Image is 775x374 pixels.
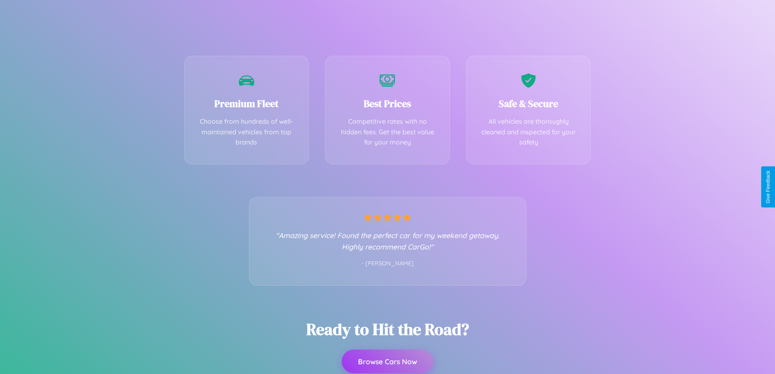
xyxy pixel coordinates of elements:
h3: Safe & Secure [479,97,579,110]
button: Browse Cars Now [342,350,433,373]
h2: Ready to Hit the Road? [306,318,469,340]
h3: Premium Fleet [197,97,297,110]
div: Give Feedback [765,171,771,203]
p: "Amazing service! Found the perfect car for my weekend getaway. Highly recommend CarGo!" [266,230,510,252]
h3: Best Prices [338,97,437,110]
p: - [PERSON_NAME] [266,258,510,269]
p: Choose from hundreds of well-maintained vehicles from top brands [197,116,297,148]
p: All vehicles are thoroughly cleaned and inspected for your safety [479,116,579,148]
p: Competitive rates with no hidden fees. Get the best value for your money [338,116,437,148]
